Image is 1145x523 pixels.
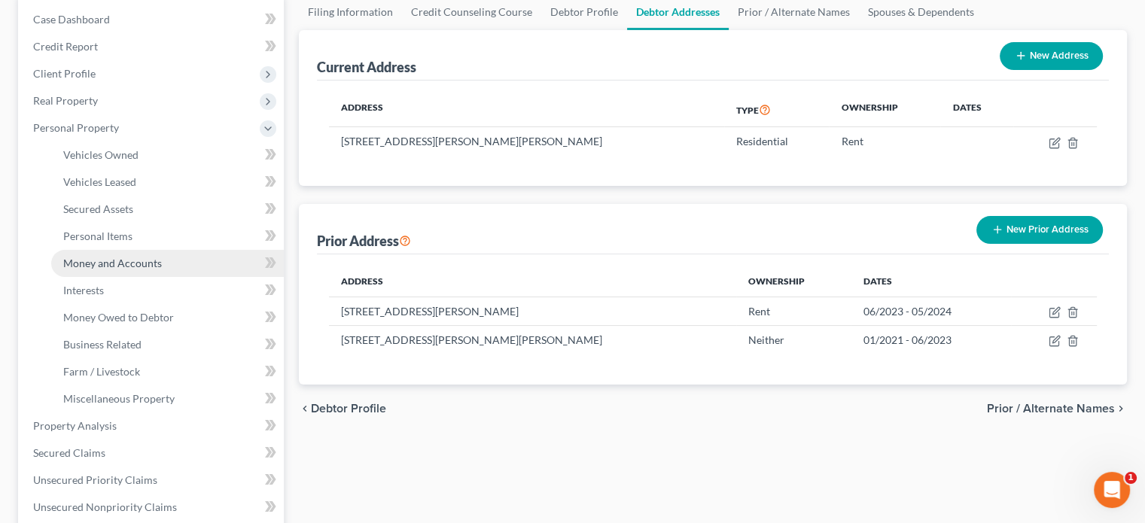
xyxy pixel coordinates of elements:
[51,331,284,358] a: Business Related
[1000,42,1103,70] button: New Address
[1094,472,1130,508] iframe: Intercom live chat
[33,473,157,486] span: Unsecured Priority Claims
[851,326,1011,354] td: 01/2021 - 06/2023
[63,338,142,351] span: Business Related
[329,326,736,354] td: [STREET_ADDRESS][PERSON_NAME][PERSON_NAME]
[51,141,284,169] a: Vehicles Owned
[976,216,1103,244] button: New Prior Address
[987,403,1127,415] button: Prior / Alternate Names chevron_right
[736,326,851,354] td: Neither
[317,232,411,250] div: Prior Address
[21,467,284,494] a: Unsecured Priority Claims
[329,93,723,127] th: Address
[63,392,175,405] span: Miscellaneous Property
[736,296,851,325] td: Rent
[63,365,140,378] span: Farm / Livestock
[51,196,284,223] a: Secured Assets
[21,33,284,60] a: Credit Report
[33,446,105,459] span: Secured Claims
[33,94,98,107] span: Real Property
[724,127,830,156] td: Residential
[51,223,284,250] a: Personal Items
[33,13,110,26] span: Case Dashboard
[851,296,1011,325] td: 06/2023 - 05/2024
[63,311,174,324] span: Money Owed to Debtor
[51,304,284,331] a: Money Owed to Debtor
[33,419,117,432] span: Property Analysis
[329,266,736,296] th: Address
[329,127,723,156] td: [STREET_ADDRESS][PERSON_NAME][PERSON_NAME]
[299,403,386,415] button: chevron_left Debtor Profile
[1115,403,1127,415] i: chevron_right
[317,58,416,76] div: Current Address
[299,403,311,415] i: chevron_left
[51,250,284,277] a: Money and Accounts
[63,257,162,269] span: Money and Accounts
[63,230,132,242] span: Personal Items
[724,93,830,127] th: Type
[987,403,1115,415] span: Prior / Alternate Names
[21,6,284,33] a: Case Dashboard
[851,266,1011,296] th: Dates
[329,296,736,325] td: [STREET_ADDRESS][PERSON_NAME]
[51,169,284,196] a: Vehicles Leased
[33,121,119,134] span: Personal Property
[51,358,284,385] a: Farm / Livestock
[33,40,98,53] span: Credit Report
[33,500,177,513] span: Unsecured Nonpriority Claims
[21,412,284,439] a: Property Analysis
[33,67,96,80] span: Client Profile
[736,266,851,296] th: Ownership
[63,202,133,215] span: Secured Assets
[829,93,940,127] th: Ownership
[63,148,139,161] span: Vehicles Owned
[63,284,104,296] span: Interests
[1125,472,1137,484] span: 1
[940,93,1013,127] th: Dates
[829,127,940,156] td: Rent
[21,494,284,521] a: Unsecured Nonpriority Claims
[51,385,284,412] a: Miscellaneous Property
[63,175,136,188] span: Vehicles Leased
[21,439,284,467] a: Secured Claims
[311,403,386,415] span: Debtor Profile
[51,277,284,304] a: Interests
